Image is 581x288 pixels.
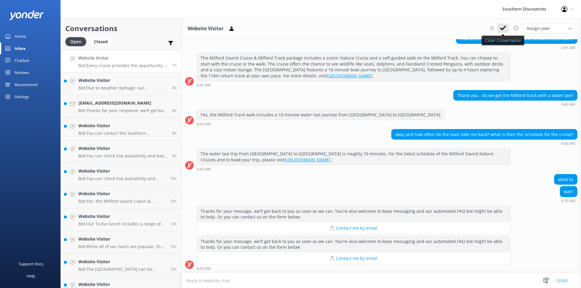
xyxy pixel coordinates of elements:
[15,66,29,79] div: Reviews
[78,244,166,249] p: Bot: While all of our tours are popular, the choice ultimately depends on your personal preferenc...
[197,122,211,126] strong: 6:42 AM
[453,102,577,106] div: Oct 06 2025 06:42am (UTC +13:00) Pacific/Auckland
[78,176,166,181] p: Bot: You can check live availability and book your Milford Sound adventure on our website.
[78,281,166,288] h4: Website Visitor
[15,42,26,54] div: Inbox
[15,30,26,42] div: Home
[327,73,374,79] a: [URL][DOMAIN_NAME].
[78,199,166,204] p: Bot: Yes, the Milford Sound Coach & Nature Cruise includes free pick-up and drop-off from most ac...
[65,38,89,45] a: Open
[15,54,29,66] div: Chatbot
[61,231,181,254] a: Website VisitorBot:While all of our tours are popular, the choice ultimately depends on your pers...
[78,55,168,61] h4: Website Visitor
[456,45,577,50] div: Oct 06 2025 06:41am (UTC +13:00) Pacific/Auckland
[78,221,166,227] p: Bot: Our To Kai lunch includes a range of meats, salads, and seasonal vegetables with hot and col...
[554,174,577,185] div: what ks
[27,270,35,282] div: Help
[172,85,177,90] span: Oct 06 2025 01:52am (UTC +13:00) Pacific/Auckland
[15,91,29,103] div: Settings
[197,149,510,165] div: The water taxi trip from [GEOGRAPHIC_DATA] to [GEOGRAPHIC_DATA] is roughly 10 minutes. For the la...
[65,37,86,46] div: Open
[188,25,224,33] h3: Website Visitor
[19,258,43,270] div: Support Docs
[197,83,510,87] div: Oct 06 2025 06:41am (UTC +13:00) Pacific/Auckland
[78,258,166,265] h4: Website Visitor
[78,131,168,136] p: Bot: You can contact the Southern Discoveries team by phone at [PHONE_NUMBER] within [GEOGRAPHIC_...
[197,206,510,222] div: Thanks for your message, we'll get back to you as soon as we can. You're also welcome to keep mes...
[527,25,550,32] span: Assign user
[561,46,575,50] strong: 6:41 AM
[197,110,445,120] div: Yes, the Milford Track walk includes a 10-minute water taxi journey from [GEOGRAPHIC_DATA] to [GE...
[61,163,181,186] a: Website VisitorBot:You can check live availability and book your Milford Sound adventure on our w...
[61,254,181,277] a: Website VisitorBot:The [GEOGRAPHIC_DATA] can be closed with little or no warning at any time of y...
[197,236,510,252] div: Thanks for your message, we'll get back to you as soon as we can. You're also welcome to keep mes...
[61,95,181,118] a: [EMAIL_ADDRESS][DOMAIN_NAME]Bot:Thanks for your response, we'll get back to you as soon as we can...
[78,236,166,242] h4: Website Visitor
[61,209,181,231] a: Website VisitorBot:Our To Kai lunch includes a range of meats, salads, and seasonal vegetables wi...
[197,122,445,126] div: Oct 06 2025 06:42am (UTC +13:00) Pacific/Auckland
[61,73,181,95] a: Website VisitorBot:Due to weather damage, our Underwater Observatory and Kayak Shed are temporari...
[170,199,177,204] span: Oct 05 2025 11:33pm (UTC +13:00) Pacific/Auckland
[197,83,211,87] strong: 6:41 AM
[78,77,168,84] h4: Website Visitor
[61,186,181,209] a: Website VisitorBot:Yes, the Milford Sound Coach & Nature Cruise includes free pick-up and drop-of...
[89,37,112,46] div: Closed
[170,221,177,226] span: Oct 05 2025 09:58pm (UTC +13:00) Pacific/Auckland
[560,186,577,197] div: wat+
[61,141,181,163] a: Website VisitorBot:You can check live availability and book your Milford Sound adventure on our w...
[9,10,44,20] img: yonder-white-logo.png
[15,79,38,91] div: Recommend
[78,100,168,106] h4: [EMAIL_ADDRESS][DOMAIN_NAME]
[78,153,168,159] p: Bot: You can check live availability and book your Milford Sound adventure on our website.
[172,131,177,136] span: Oct 06 2025 01:34am (UTC +13:00) Pacific/Auckland
[78,122,168,129] h4: Website Visitor
[560,199,577,203] div: Oct 06 2025 08:10am (UTC +13:00) Pacific/Auckland
[561,199,575,203] strong: 8:10 AM
[170,176,177,181] span: Oct 05 2025 11:56pm (UTC +13:00) Pacific/Auckland
[197,267,211,270] strong: 8:10 AM
[61,50,181,73] a: Website VisitorBot:Every cruise provides the opportunity to view wildlife, but we cannot guarante...
[561,103,575,106] strong: 6:42 AM
[197,167,211,171] strong: 6:42 AM
[78,190,166,197] h4: Website Visitor
[392,129,577,140] div: okay and how often do the taxis take me back? what is then the schedule for the cruise?
[197,53,510,81] div: The Milford Sound Cruise & Milford Track package includes a scenic Nature Cruise and a self-guide...
[172,108,177,113] span: Oct 06 2025 01:37am (UTC +13:00) Pacific/Auckland
[172,63,177,68] span: Oct 06 2025 08:10am (UTC +13:00) Pacific/Auckland
[78,267,166,272] p: Bot: The [GEOGRAPHIC_DATA] can be closed with little or no warning at any time of year. For up-to...
[454,90,577,101] div: Thank you - do we get the Milford track with a water taxi?
[197,167,510,171] div: Oct 06 2025 06:42am (UTC +13:00) Pacific/Auckland
[170,267,177,272] span: Oct 05 2025 08:11pm (UTC +13:00) Pacific/Auckland
[170,244,177,249] span: Oct 05 2025 09:35pm (UTC +13:00) Pacific/Auckland
[65,23,177,34] h2: Conversations
[78,85,168,91] p: Bot: Due to weather damage, our Underwater Observatory and Kayak Shed are temporarily closed, and...
[197,252,510,264] button: 📩 Contact me by email
[197,222,510,234] button: 📩 Contact me by email
[78,145,168,152] h4: Website Visitor
[172,153,177,158] span: Oct 06 2025 12:40am (UTC +13:00) Pacific/Auckland
[78,63,168,68] p: Bot: Every cruise provides the opportunity to view wildlife, but we cannot guarantee sightings. T...
[89,38,115,45] a: Closed
[197,266,510,270] div: Oct 06 2025 08:10am (UTC +13:00) Pacific/Auckland
[561,142,575,145] strong: 6:42 AM
[78,213,166,220] h4: Website Visitor
[78,108,168,113] p: Bot: Thanks for your response, we'll get back to you as soon as we can during opening hours.
[61,118,181,141] a: Website VisitorBot:You can contact the Southern Discoveries team by phone at [PHONE_NUMBER] withi...
[524,24,575,33] div: Assign User
[391,141,577,145] div: Oct 06 2025 06:42am (UTC +13:00) Pacific/Auckland
[78,168,166,174] h4: Website Visitor
[285,157,332,163] a: [URL][DOMAIN_NAME].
